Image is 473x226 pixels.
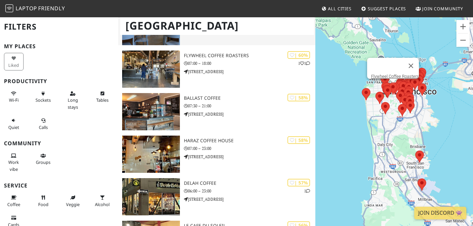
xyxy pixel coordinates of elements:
[184,145,315,152] p: 07:00 – 23:00
[4,78,114,84] h3: Productivity
[184,95,315,101] h3: Ballast Coffee
[298,60,310,66] p: 1 1
[184,60,315,66] p: 07:00 – 18:00
[4,88,24,106] button: Wi-Fi
[413,3,466,15] a: Join Community
[184,138,315,144] h3: Haraz Coffee House
[16,5,37,12] span: Laptop
[66,201,80,207] span: Veggie
[38,5,65,12] span: Friendly
[63,88,83,112] button: Long stays
[122,51,180,88] img: Flywheel Coffee Roasters
[38,201,48,207] span: Food
[422,6,463,12] span: Join Community
[122,136,180,173] img: Haraz Coffee House
[4,140,114,147] h3: Community
[34,88,53,106] button: Sockets
[9,97,19,103] span: Stable Wi-Fi
[118,51,315,88] a: Flywheel Coffee Roasters | 60% 11 Flywheel Coffee Roasters 07:00 – 18:00 [STREET_ADDRESS]
[34,150,53,168] button: Groups
[4,43,114,50] h3: My Places
[4,150,24,174] button: Work vibe
[287,94,310,101] div: | 58%
[93,88,112,106] button: Tables
[184,111,315,117] p: [STREET_ADDRESS]
[4,182,114,189] h3: Service
[122,93,180,130] img: Ballast Coffee
[456,20,470,33] button: Zoom in
[184,103,315,109] p: 07:30 – 21:00
[118,93,315,130] a: Ballast Coffee | 58% Ballast Coffee 07:30 – 21:00 [STREET_ADDRESS]
[118,136,315,173] a: Haraz Coffee House | 58% Haraz Coffee House 07:00 – 23:00 [STREET_ADDRESS]
[36,97,51,103] span: Power sockets
[8,124,19,130] span: Quiet
[8,159,19,172] span: People working
[319,3,354,15] a: All Cities
[4,17,114,37] h2: Filters
[34,192,53,210] button: Food
[93,192,112,210] button: Alcohol
[4,115,24,133] button: Quiet
[368,6,406,12] span: Suggest Places
[358,3,409,15] a: Suggest Places
[95,201,110,207] span: Alcohol
[184,154,315,160] p: [STREET_ADDRESS]
[5,3,65,15] a: LaptopFriendly LaptopFriendly
[4,192,24,210] button: Coffee
[120,17,314,35] h1: [GEOGRAPHIC_DATA]
[68,97,78,110] span: Long stays
[304,188,310,194] p: 1
[7,201,20,207] span: Coffee
[403,58,419,74] button: Close
[184,196,315,202] p: [STREET_ADDRESS]
[184,180,315,186] h3: Delah Coffee
[456,34,470,47] button: Zoom out
[184,188,315,194] p: 06:00 – 23:00
[34,115,53,133] button: Calls
[287,179,310,186] div: | 57%
[63,192,83,210] button: Veggie
[287,136,310,144] div: | 58%
[5,4,13,12] img: LaptopFriendly
[184,53,315,58] h3: Flywheel Coffee Roasters
[328,6,352,12] span: All Cities
[371,74,419,79] a: Flywheel Coffee Roasters
[287,51,310,59] div: | 60%
[39,124,48,130] span: Video/audio calls
[118,178,315,215] a: Delah Coffee | 57% 1 Delah Coffee 06:00 – 23:00 [STREET_ADDRESS]
[96,97,109,103] span: Work-friendly tables
[184,68,315,75] p: [STREET_ADDRESS]
[36,159,50,165] span: Group tables
[122,178,180,215] img: Delah Coffee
